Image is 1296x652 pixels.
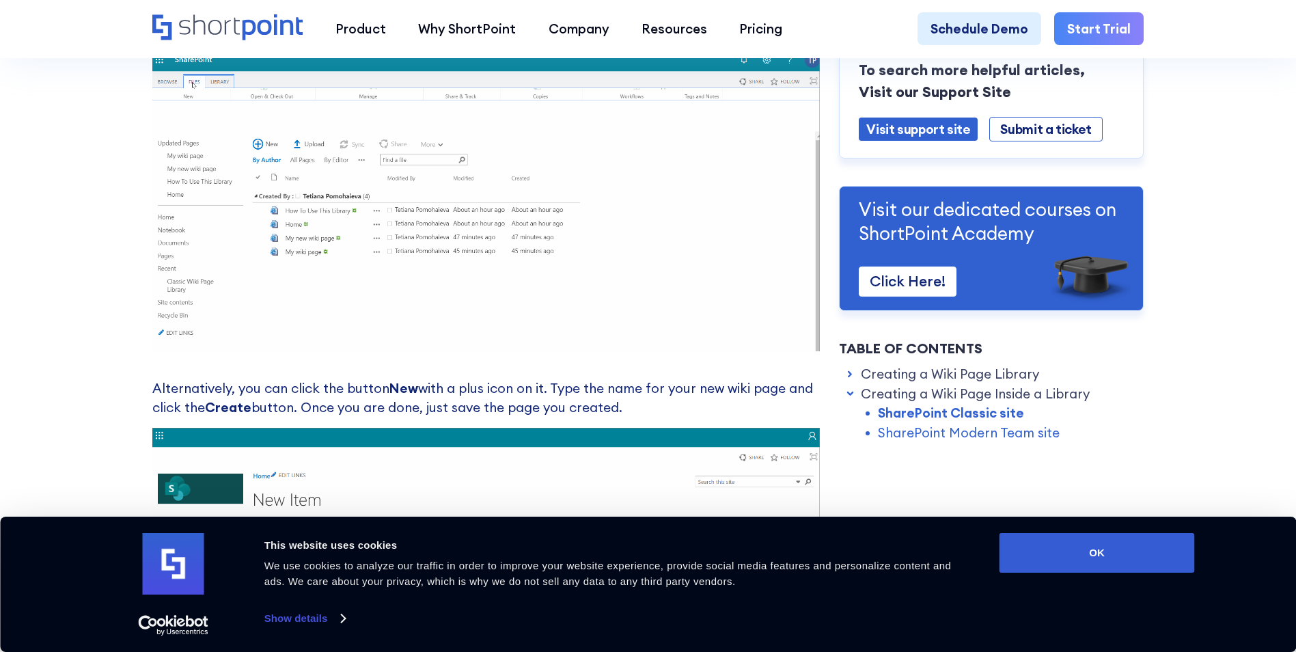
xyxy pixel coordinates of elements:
div: Pricing [739,19,782,38]
a: Home [152,14,303,42]
strong: Create [205,399,251,416]
a: Visit support site [859,118,978,141]
a: Click Here! [859,267,956,297]
a: Why ShortPoint [402,12,532,44]
img: logo [143,533,204,595]
a: Submit a ticket [989,117,1102,142]
div: Company [549,19,609,38]
a: SharePoint Classic site [878,403,1024,422]
a: Creating a Wiki Page Inside a Library [861,384,1090,403]
div: Resources [642,19,707,38]
div: This website uses cookies [264,537,969,554]
a: Schedule Demo [918,12,1041,44]
p: Visit our dedicated courses on ShortPoint Academy [859,198,1124,245]
a: Start Trial [1054,12,1144,44]
p: Alternatively, you can click the button with a plus icon on it. Type the name for your new wiki p... [152,379,820,418]
div: Why ShortPoint [418,19,516,38]
div: Table of Contents [839,338,1144,359]
div: Product [335,19,386,38]
a: Creating a Wiki Page Library [861,364,1039,383]
a: Company [532,12,625,44]
p: To search more helpful articles, Visit our Support Site [859,59,1124,103]
a: Pricing [723,12,799,44]
button: OK [999,533,1195,573]
a: Product [319,12,402,44]
strong: New [389,380,418,396]
a: Show details [264,608,345,629]
a: SharePoint Modern Team site [878,423,1060,442]
span: We use cookies to analyze our traffic in order to improve your website experience, provide social... [264,560,952,587]
a: Usercentrics Cookiebot - opens in a new window [113,615,233,636]
a: Resources [625,12,723,44]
